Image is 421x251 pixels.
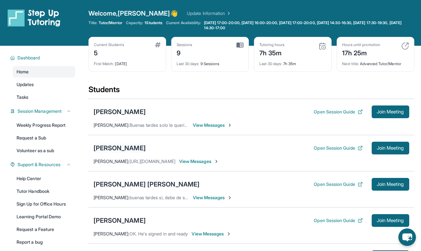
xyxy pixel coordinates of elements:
div: 17h 25m [342,47,380,58]
a: Update Information [187,10,231,17]
img: Chevron-Right [214,159,219,164]
a: Sign Up for Office Hours [13,198,75,210]
span: View Messages [192,231,231,237]
div: Current Students [94,42,124,47]
span: Join Meeting [377,219,404,222]
img: card [155,42,161,47]
button: Open Session Guide [314,181,362,187]
a: [DATE] 17:00-20:00, [DATE] 16:00-20:00, [DATE] 17:00-20:00, [DATE] 14:30-16:30, [DATE] 17:30-19:3... [203,20,414,31]
img: Chevron-Right [227,123,232,128]
div: 5 [94,47,124,58]
span: Tasks [17,94,28,100]
a: Request a Sub [13,132,75,144]
a: Learning Portal Demo [13,211,75,222]
img: card [236,42,243,48]
div: 9 [177,47,193,58]
a: Report a bug [13,236,75,248]
a: Request a Feature [13,224,75,235]
span: Capacity: [126,20,144,25]
span: 1 Students [144,20,162,25]
img: Chevron-Right [226,231,231,236]
button: Join Meeting [372,142,409,154]
span: Home [17,69,29,75]
span: Tutor/Mentor [99,20,122,25]
span: Next title : [342,61,359,66]
span: [PERSON_NAME] : [94,231,130,236]
span: Buenas tardes solo le quería recordar de la sesión de tutoría de [PERSON_NAME] de 3-4pm! 😊 es el ... [130,122,375,128]
span: OK. He's signed in and ready [130,231,188,236]
span: View Messages [193,194,233,201]
span: Support & Resources [18,161,60,168]
span: Last 30 days : [259,61,282,66]
span: Dashboard [18,55,40,61]
button: Join Meeting [372,214,409,227]
a: Help Center [13,173,75,184]
div: [PERSON_NAME] [94,144,146,153]
span: Join Meeting [377,146,404,150]
div: Tutoring hours [259,42,285,47]
a: Volunteer as a sub [13,145,75,156]
img: card [401,42,409,50]
div: Sessions [177,42,193,47]
div: Hours until promotion [342,42,380,47]
div: 7h 35m [259,58,326,66]
span: Current Availability: [166,20,201,31]
div: 9 Sessions [177,58,243,66]
div: [PERSON_NAME] [94,107,146,116]
div: [PERSON_NAME] [PERSON_NAME] [94,180,200,189]
span: Title: [88,20,97,25]
button: Session Management [15,108,71,114]
img: Chevron Right [225,10,231,17]
a: Tutor Handbook [13,186,75,197]
span: Join Meeting [377,182,404,186]
div: [DATE] [94,58,161,66]
button: Support & Resources [15,161,71,168]
span: Session Management [18,108,62,114]
span: [PERSON_NAME] : [94,195,130,200]
a: Tasks [13,92,75,103]
span: Updates [17,81,34,88]
img: card [319,42,326,50]
span: View Messages [193,122,233,128]
img: Chevron-Right [227,195,232,200]
span: Join Meeting [377,110,404,114]
a: Weekly Progress Report [13,119,75,131]
button: Open Session Guide [314,217,362,224]
span: [PERSON_NAME] : [94,159,130,164]
button: Open Session Guide [314,145,362,151]
span: [URL][DOMAIN_NAME] [130,159,175,164]
span: First Match : [94,61,114,66]
button: Join Meeting [372,105,409,118]
button: Join Meeting [372,178,409,191]
a: Updates [13,79,75,90]
span: View Messages [179,158,219,165]
span: Last 30 days : [177,61,200,66]
span: [DATE] 17:00-20:00, [DATE] 16:00-20:00, [DATE] 17:00-20:00, [DATE] 14:30-16:30, [DATE] 17:30-19:3... [204,20,413,31]
span: [PERSON_NAME] : [94,122,130,128]
div: [PERSON_NAME] [94,216,146,225]
div: Advanced Tutor/Mentor [342,58,409,66]
button: chat-button [398,228,416,246]
a: Home [13,66,75,78]
div: Students [88,85,414,98]
button: Dashboard [15,55,71,61]
button: Open Session Guide [314,109,362,115]
span: buenas tardes si, debe de ser la misma clave STNCBX [130,195,239,200]
span: Welcome, [PERSON_NAME] 👋 [88,9,178,18]
div: 7h 35m [259,47,285,58]
img: logo [8,9,60,27]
